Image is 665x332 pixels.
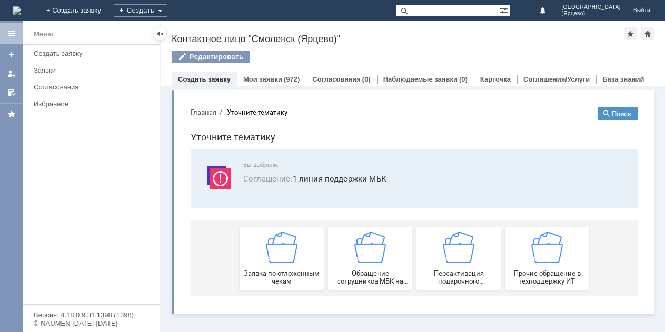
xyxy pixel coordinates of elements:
[416,8,455,21] button: Поиск
[34,66,154,74] div: Заявки
[21,63,53,94] img: svg%3E
[362,75,371,83] div: (0)
[602,75,644,83] a: База знаний
[3,65,20,82] a: Мои заявки
[45,9,105,17] div: Уточните тематику
[172,34,624,44] div: Контактное лицо "Смоленск (Ярцево)"
[34,100,142,108] div: Избранное
[523,75,590,83] a: Соглашения/Услуги
[13,6,21,15] a: Перейти на домашнюю страницу
[480,75,511,83] a: Карточка
[84,133,115,164] img: getfafe0041f1c547558d014b707d1d9f05
[561,4,621,11] span: [GEOGRAPHIC_DATA]
[561,11,621,17] span: (Ярцево)
[29,79,158,95] a: Согласования
[114,4,167,17] div: Создать
[383,75,458,83] a: Наблюдаемые заявки
[8,31,455,46] h1: Уточните тематику
[3,46,20,63] a: Создать заявку
[61,74,111,85] span: Соглашение :
[57,128,142,191] button: Заявка по отложенным чекам
[178,75,231,83] a: Создать заявку
[349,133,381,164] img: getfafe0041f1c547558d014b707d1d9f05
[3,84,20,101] a: Мои согласования
[61,74,443,86] span: 1 линия поддержки МБК
[146,128,230,191] button: Обращение сотрудников МБК на недоступность тех. поддержки
[459,75,468,83] div: (0)
[323,128,407,191] a: Прочие обращение в техподдержку ИТ
[284,75,300,83] div: (972)
[237,170,315,186] span: Переактивация подарочного сертификата
[34,320,150,327] div: © NAUMEN [DATE]-[DATE]
[312,75,361,83] a: Согласования
[13,6,21,15] img: logo
[29,45,158,62] a: Создать заявку
[34,28,53,41] div: Меню
[154,27,166,40] div: Скрыть меню
[500,5,510,15] span: Расширенный поиск
[61,63,443,69] span: Вы выбрали:
[61,170,138,186] span: Заявка по отложенным чекам
[34,311,150,318] div: Версия: 4.18.0.9.31.1398 (1398)
[326,170,404,186] span: Прочие обращение в техподдержку ИТ
[243,75,282,83] a: Мои заявки
[34,49,154,57] div: Создать заявку
[149,170,227,186] span: Обращение сотрудников МБК на недоступность тех. поддержки
[8,8,34,18] button: Главная
[29,62,158,78] a: Заявки
[34,83,154,91] div: Согласования
[624,27,637,40] div: Добавить в избранное
[641,27,654,40] div: Сделать домашней страницей
[234,128,319,191] a: Переактивация подарочного сертификата
[172,133,204,164] img: getfafe0041f1c547558d014b707d1d9f05
[261,133,292,164] img: getfafe0041f1c547558d014b707d1d9f05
